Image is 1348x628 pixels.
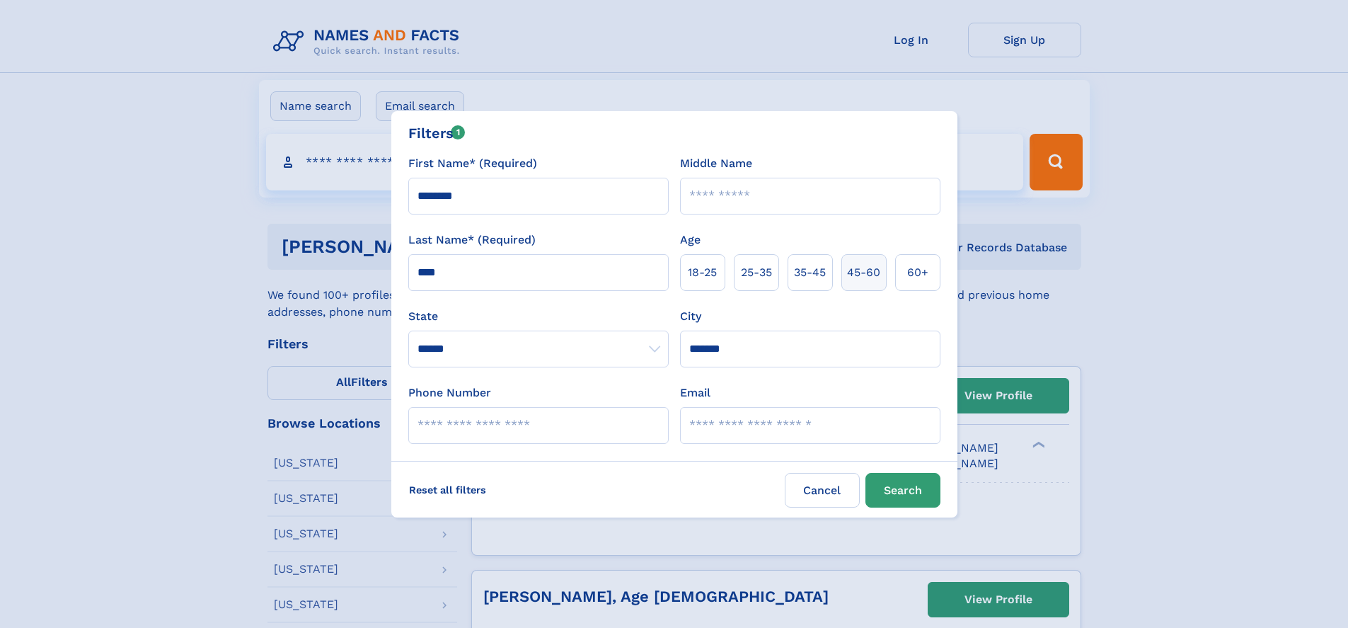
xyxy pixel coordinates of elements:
[680,384,710,401] label: Email
[688,264,717,281] span: 18‑25
[680,232,701,249] label: Age
[847,264,880,281] span: 45‑60
[408,308,669,325] label: State
[865,473,940,508] button: Search
[408,122,466,144] div: Filters
[400,473,495,507] label: Reset all filters
[794,264,826,281] span: 35‑45
[408,384,491,401] label: Phone Number
[680,308,701,325] label: City
[907,264,928,281] span: 60+
[741,264,772,281] span: 25‑35
[408,155,537,172] label: First Name* (Required)
[785,473,860,508] label: Cancel
[680,155,752,172] label: Middle Name
[408,232,536,249] label: Last Name* (Required)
